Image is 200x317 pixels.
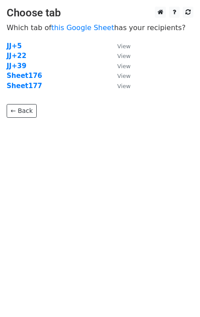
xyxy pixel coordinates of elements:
[108,52,131,60] a: View
[117,53,131,59] small: View
[7,23,193,32] p: Which tab of has your recipients?
[108,42,131,50] a: View
[7,7,193,19] h3: Choose tab
[7,42,22,50] a: JJ+5
[7,62,27,70] a: JJ+39
[108,82,131,90] a: View
[117,73,131,79] small: View
[117,43,131,50] small: View
[7,72,42,80] a: Sheet176
[117,63,131,70] small: View
[7,52,27,60] a: JJ+22
[108,62,131,70] a: View
[117,83,131,89] small: View
[7,82,42,90] a: Sheet177
[51,23,114,32] a: this Google Sheet
[7,104,37,118] a: ← Back
[108,72,131,80] a: View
